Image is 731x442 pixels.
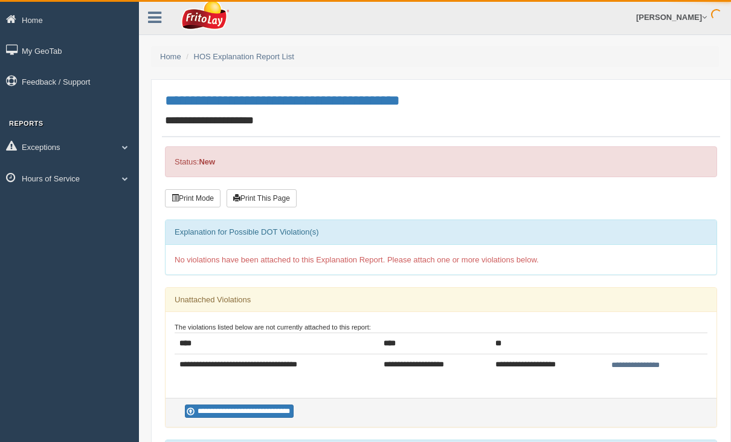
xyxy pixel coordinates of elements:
[166,220,717,244] div: Explanation for Possible DOT Violation(s)
[166,288,717,312] div: Unattached Violations
[194,52,294,61] a: HOS Explanation Report List
[175,255,539,264] span: No violations have been attached to this Explanation Report. Please attach one or more violations...
[227,189,297,207] button: Print This Page
[199,157,215,166] strong: New
[165,189,221,207] button: Print Mode
[175,323,371,331] small: The violations listed below are not currently attached to this report:
[165,146,717,177] div: Status:
[160,52,181,61] a: Home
